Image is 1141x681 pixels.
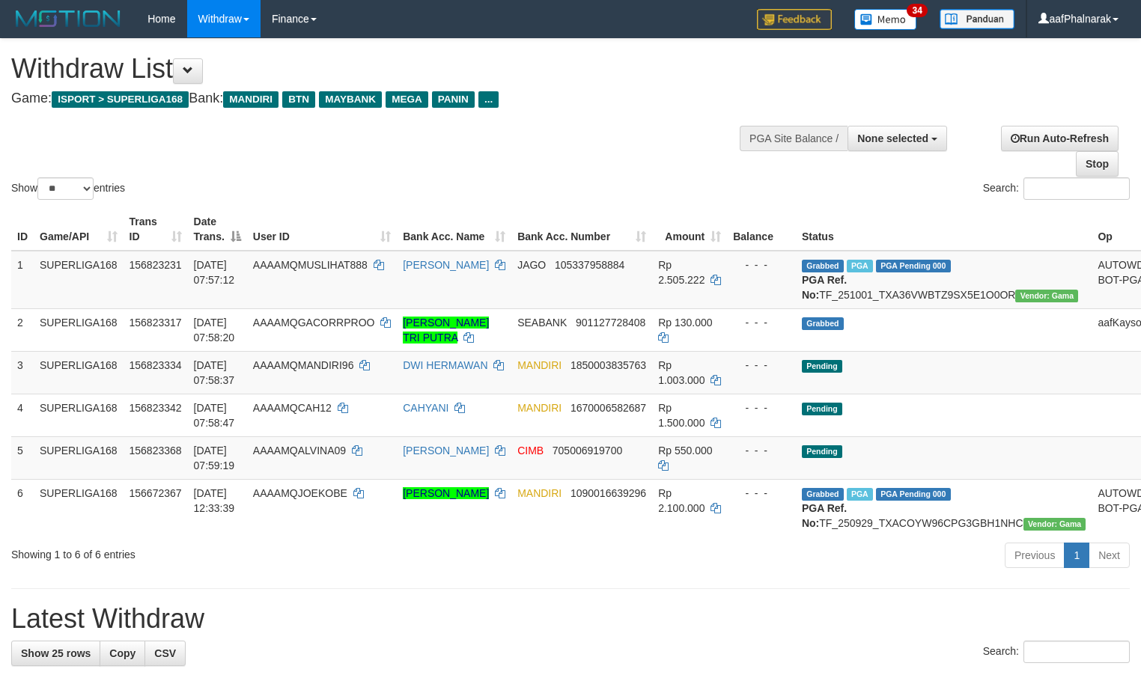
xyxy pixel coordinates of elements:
span: Copy 901127728408 to clipboard [576,317,645,329]
span: 156672367 [130,487,182,499]
a: [PERSON_NAME] TRI PUTRA [403,317,489,343]
span: MANDIRI [517,402,562,414]
span: Vendor URL: https://trx31.1velocity.biz [1023,518,1086,531]
a: DWI HERMAWAN [403,359,487,371]
a: Show 25 rows [11,641,100,666]
th: Bank Acc. Name: activate to sort column ascending [397,208,511,251]
span: Copy 1670006582687 to clipboard [570,402,646,414]
td: 1 [11,251,34,309]
img: MOTION_logo.png [11,7,125,30]
a: Stop [1076,151,1119,177]
span: 156823334 [130,359,182,371]
b: PGA Ref. No: [802,274,847,301]
span: Rp 130.000 [658,317,712,329]
div: - - - [733,358,790,373]
span: 156823342 [130,402,182,414]
span: PANIN [432,91,475,108]
span: Show 25 rows [21,647,91,659]
span: AAAAMQGACORRPROO [253,317,375,329]
td: SUPERLIGA168 [34,251,124,309]
input: Search: [1023,177,1130,200]
th: Game/API: activate to sort column ascending [34,208,124,251]
span: 156823317 [130,317,182,329]
span: Rp 550.000 [658,445,712,456]
img: panduan.png [940,9,1014,29]
span: [DATE] 07:58:20 [194,317,235,343]
span: CSV [154,647,176,659]
span: Rp 1.500.000 [658,402,705,429]
span: Grabbed [802,488,844,501]
span: MANDIRI [517,359,562,371]
span: 156823368 [130,445,182,456]
span: MEGA [386,91,428,108]
td: 3 [11,351,34,394]
td: 5 [11,436,34,479]
span: None selected [857,132,928,144]
th: Status [796,208,1092,251]
th: Trans ID: activate to sort column ascending [124,208,188,251]
span: [DATE] 07:57:12 [194,259,235,286]
td: TF_251001_TXA36VWBTZ9SX5E1O0OR [796,251,1092,309]
a: Previous [1005,543,1065,568]
span: ISPORT > SUPERLIGA168 [52,91,189,108]
span: MANDIRI [517,487,562,499]
a: Next [1089,543,1130,568]
h1: Latest Withdraw [11,604,1130,634]
a: [PERSON_NAME] [403,445,489,456]
a: [PERSON_NAME] [403,487,489,499]
span: [DATE] 07:59:19 [194,445,235,471]
div: - - - [733,315,790,330]
a: CSV [144,641,186,666]
span: SEABANK [517,317,567,329]
th: Date Trans.: activate to sort column descending [188,208,247,251]
h1: Withdraw List [11,54,746,84]
th: Bank Acc. Number: activate to sort column ascending [511,208,652,251]
span: Copy 105337958884 to clipboard [555,259,624,271]
div: Showing 1 to 6 of 6 entries [11,541,464,562]
td: 4 [11,394,34,436]
span: JAGO [517,259,546,271]
span: Pending [802,403,842,415]
td: TF_250929_TXACOYW96CPG3GBH1NHC [796,479,1092,537]
span: PGA Pending [876,488,951,501]
span: [DATE] 12:33:39 [194,487,235,514]
label: Search: [983,641,1130,663]
div: PGA Site Balance / [740,126,848,151]
span: Rp 2.100.000 [658,487,705,514]
select: Showentries [37,177,94,200]
h4: Game: Bank: [11,91,746,106]
span: CIMB [517,445,544,456]
img: Button%20Memo.svg [854,9,917,30]
span: Marked by aafsengchandara [847,488,873,501]
a: [PERSON_NAME] [403,259,489,271]
span: Pending [802,360,842,373]
th: Amount: activate to sort column ascending [652,208,727,251]
span: BTN [282,91,315,108]
span: Grabbed [802,260,844,272]
td: 6 [11,479,34,537]
span: PGA Pending [876,260,951,272]
a: CAHYANI [403,402,448,414]
label: Show entries [11,177,125,200]
th: User ID: activate to sort column ascending [247,208,397,251]
span: Vendor URL: https://trx31.1velocity.biz [1015,290,1078,302]
span: Copy 1850003835763 to clipboard [570,359,646,371]
span: MAYBANK [319,91,382,108]
span: Pending [802,445,842,458]
button: None selected [848,126,947,151]
span: [DATE] 07:58:37 [194,359,235,386]
span: Rp 1.003.000 [658,359,705,386]
b: PGA Ref. No: [802,502,847,529]
div: - - - [733,486,790,501]
span: Marked by aafchoeunmanni [847,260,873,272]
th: Balance [727,208,796,251]
span: AAAAMQCAH12 [253,402,332,414]
span: ... [478,91,499,108]
div: - - - [733,443,790,458]
td: 2 [11,308,34,351]
span: Grabbed [802,317,844,330]
span: AAAAMQALVINA09 [253,445,346,456]
span: AAAAMQMUSLIHAT888 [253,259,368,271]
span: Copy [109,647,136,659]
span: 34 [907,4,927,17]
